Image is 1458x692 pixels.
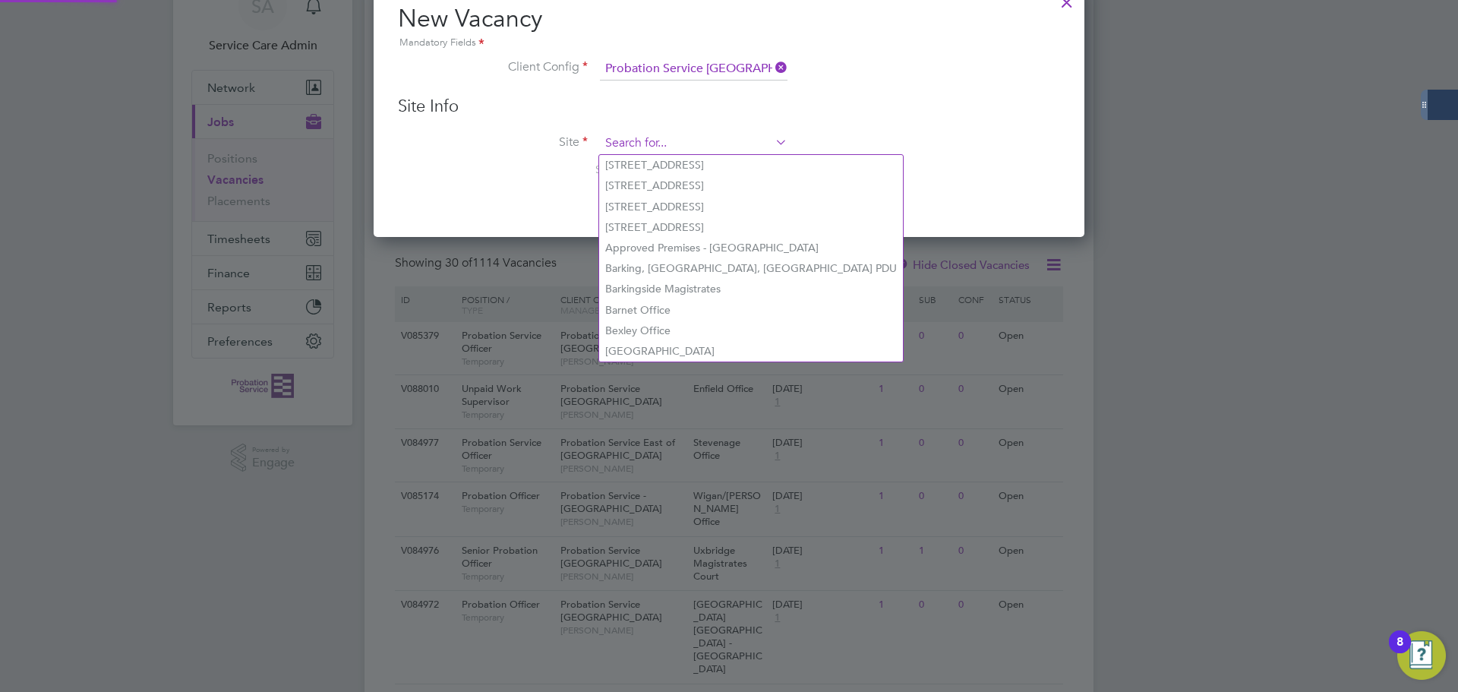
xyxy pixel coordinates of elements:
[398,3,1060,52] h2: New Vacancy
[599,341,903,362] li: [GEOGRAPHIC_DATA]
[599,258,903,279] li: Barking, [GEOGRAPHIC_DATA], [GEOGRAPHIC_DATA] PDU
[599,300,903,321] li: Barnet Office
[599,238,903,258] li: Approved Premises - [GEOGRAPHIC_DATA]
[398,134,588,150] label: Site
[595,163,782,176] span: Search by site name, address or group
[599,321,903,341] li: Bexley Office
[600,58,787,81] input: Search for...
[398,96,1060,118] h3: Site Info
[599,175,903,196] li: [STREET_ADDRESS]
[599,155,903,175] li: [STREET_ADDRESS]
[600,132,787,155] input: Search for...
[599,197,903,217] li: [STREET_ADDRESS]
[398,59,588,75] label: Client Config
[1396,642,1403,662] div: 8
[398,35,1060,52] div: Mandatory Fields
[599,217,903,238] li: [STREET_ADDRESS]
[599,279,903,299] li: Barkingside Magistrates
[1397,631,1446,680] button: Open Resource Center, 8 new notifications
